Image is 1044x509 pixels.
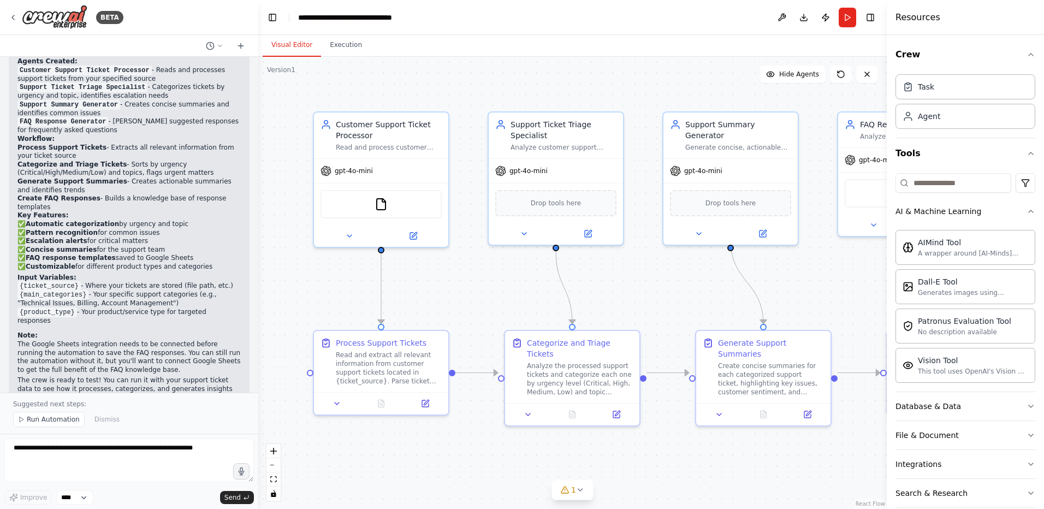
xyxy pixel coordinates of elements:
[725,240,769,324] g: Edge from 531bd66c-4814-45aa-89e6-ef61e16fa1b7 to b2958935-333f-4101-869a-97c182f4de41
[224,493,241,502] span: Send
[779,70,819,79] span: Hide Agents
[13,400,245,409] p: Suggested next steps:
[895,450,1035,478] button: Integrations
[895,197,1035,226] button: AI & Machine Learning
[266,444,281,458] button: zoom in
[17,83,241,100] li: - Categorizes tickets by urgency and topic, identifies escalation needs
[17,308,241,325] li: - Your product/service type for targeted responses
[504,330,640,427] div: Categorize and Triage TicketsAnalyze the processed support tickets and categorize each one by urg...
[550,251,578,324] g: Edge from e54eb0d7-b468-44c5-8edc-e81c5c5d8ceb to 0ab4f91b-a933-42ad-b865-6fca77b52322
[685,143,791,152] div: Generate concise, actionable summaries for each support ticket, highlighting key issues, customer...
[26,229,98,236] strong: Pattern recognition
[232,39,250,52] button: Start a new chat
[26,246,97,253] strong: Concise summaries
[918,288,1028,297] div: Generates images using OpenAI's Dall-E model.
[17,144,106,151] strong: Process Support Tickets
[22,5,87,29] img: Logo
[335,167,373,175] span: gpt-4o-mini
[895,226,1035,392] div: AI & Machine Learning
[856,501,885,507] a: React Flow attribution
[336,143,442,152] div: Read and process customer support tickets from {ticket_source}, extracting key information includ...
[336,119,442,141] div: Customer Support Ticket Processor
[511,143,616,152] div: Analyze customer support tickets to categorize them by urgency level (Critical, High, Medium, Low...
[918,249,1028,258] div: A wrapper around [AI-Minds]([URL][DOMAIN_NAME]). Useful for when you need answers to questions fr...
[17,282,241,291] li: - Where your tickets are stored (file path, etc.)
[557,227,619,240] button: Open in side panel
[27,415,80,424] span: Run Automation
[895,459,941,470] div: Integrations
[837,111,974,237] div: FAQ Response GeneratorAnalyze frequently asked questions from support tickets and generate sugges...
[17,66,152,75] code: Customer Support Ticket Processor
[895,206,981,217] div: AI & Machine Learning
[705,198,756,209] span: Drop tools here
[838,368,880,378] g: Edge from b2958935-333f-4101-869a-97c182f4de41 to e147682e-13a1-4089-9500-53f7d866c63b
[17,332,38,339] strong: Note:
[233,463,250,480] button: Click to speak your automation idea
[903,360,913,371] img: VisionTool
[13,412,85,427] button: Run Automation
[263,34,321,57] button: Visual Editor
[918,111,940,122] div: Agent
[895,70,1035,138] div: Crew
[740,408,787,421] button: No output available
[511,119,616,141] div: Support Ticket Triage Specialist
[336,338,426,348] div: Process Support Tickets
[895,488,968,499] div: Search & Research
[860,119,966,130] div: FAQ Response Generator
[17,194,241,211] li: - Builds a knowledge base of response templates
[17,290,88,300] code: {main_categories}
[17,161,127,168] strong: Categorize and Triage Tickets
[17,177,241,194] li: - Creates actionable summaries and identifies trends
[26,263,75,270] strong: Customizable
[17,135,55,143] strong: Workflow:
[455,368,498,378] g: Edge from 9d7bb012-f53e-4081-981c-818827ff690e to 0ab4f91b-a933-42ad-b865-6fca77b52322
[509,167,548,175] span: gpt-4o-mini
[265,10,280,25] button: Hide left sidebar
[26,237,87,245] strong: Escalation alerts
[685,119,791,141] div: Support Summary Generator
[903,242,913,253] img: AIMindTool
[17,117,108,127] code: FAQ Response Generator
[895,11,940,24] h4: Resources
[17,144,241,161] li: - Extracts all relevant information from your ticket source
[26,254,116,262] strong: FAQ response templates
[17,274,76,281] strong: Input Variables:
[376,253,387,324] g: Edge from 4f65ad9b-21a4-4c50-a525-f3cfd3afbd72 to 9d7bb012-f53e-4081-981c-818827ff690e
[17,117,241,135] li: - [PERSON_NAME] suggested responses for frequently asked questions
[220,491,254,504] button: Send
[17,307,77,317] code: {product_type}
[201,39,228,52] button: Switch to previous chat
[89,412,125,427] button: Dismiss
[375,198,388,211] img: FileReadTool
[358,397,405,410] button: No output available
[17,57,78,65] strong: Agents Created:
[17,161,241,177] li: - Sorts by urgency (Critical/High/Medium/Low) and topics, flags urgent matters
[488,111,624,246] div: Support Ticket Triage SpecialistAnalyze customer support tickets to categorize them by urgency le...
[96,11,123,24] div: BETA
[895,401,961,412] div: Database & Data
[718,362,824,396] div: Create concise summaries for each categorized support ticket, highlighting key issues, customer s...
[26,220,119,228] strong: Automatic categorization
[918,81,934,92] div: Task
[551,480,594,500] button: 1
[646,368,689,378] g: Edge from 0ab4f91b-a933-42ad-b865-6fca77b52322 to b2958935-333f-4101-869a-97c182f4de41
[895,392,1035,421] button: Database & Data
[732,227,793,240] button: Open in side panel
[895,39,1035,70] button: Crew
[266,487,281,501] button: toggle interactivity
[863,10,878,25] button: Hide right sidebar
[4,490,52,505] button: Improve
[531,198,582,209] span: Drop tools here
[17,281,81,291] code: {ticket_source}
[918,237,1028,248] div: AIMind Tool
[313,111,449,248] div: Customer Support Ticket ProcessorRead and process customer support tickets from {ticket_source}, ...
[895,430,959,441] div: File & Document
[860,132,966,141] div: Analyze frequently asked questions from support tickets and generate suggested response templates...
[918,276,1028,287] div: Dall-E Tool
[788,408,826,421] button: Open in side panel
[17,340,241,374] p: The Google Sheets integration needs to be connected before running the automation to save the FAQ...
[267,66,295,74] div: Version 1
[760,66,826,83] button: Hide Agents
[17,66,241,84] li: - Reads and processes support tickets from your specified source
[903,281,913,292] img: DallETool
